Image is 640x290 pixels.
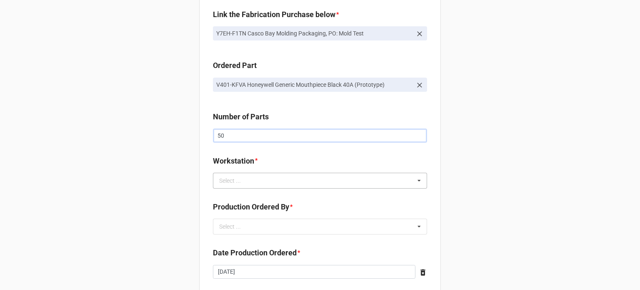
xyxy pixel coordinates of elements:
[213,247,297,259] label: Date Production Ordered
[213,9,335,20] label: Link the Fabrication Purchase below
[213,155,254,167] label: Workstation
[213,60,257,71] label: Ordered Part
[217,222,253,232] div: Select ...
[213,265,415,279] input: Date
[216,29,412,38] p: Y7EH-F1TN Casco Bay Molding Packaging, PO: Mold Test
[213,111,269,123] label: Number of Parts
[217,176,253,185] div: Select ...
[216,81,412,89] p: V401-KFVA Honeywell Generic Mouthpiece Black 40A (Prototype)
[213,201,289,213] label: Production Ordered By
